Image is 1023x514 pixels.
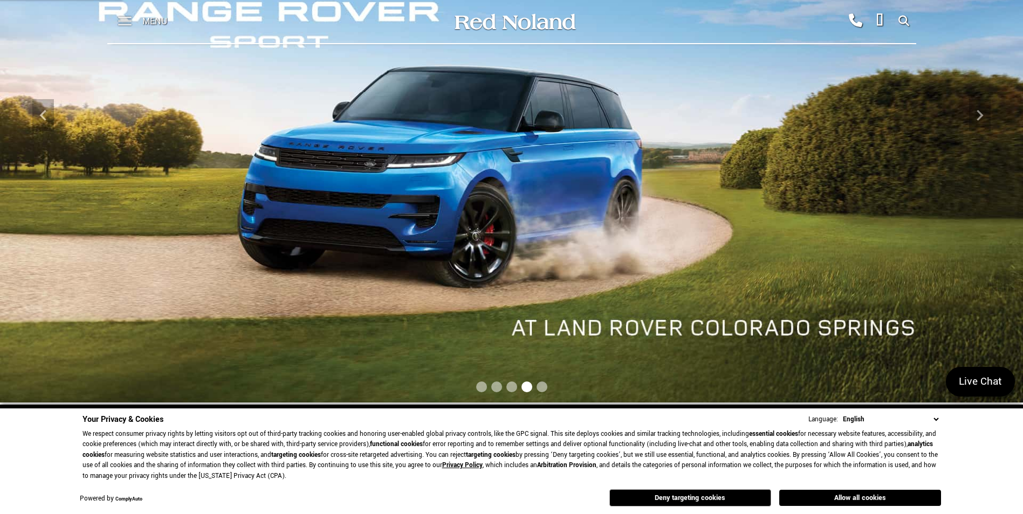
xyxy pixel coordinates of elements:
a: Privacy Policy [442,461,483,470]
a: Submit [985,332,1004,356]
p: We respect consumer privacy rights by letting visitors opt out of third-party tracking cookies an... [83,429,941,482]
strong: targeting cookies [466,450,516,460]
button: Allow all cookies [779,490,941,506]
input: Enter your message [799,332,985,356]
span: Go to slide 2 [491,381,502,392]
button: Deny targeting cookies [609,489,771,506]
span: Go to slide 3 [506,381,517,392]
span: Live Chat [953,374,1007,389]
span: Your Privacy & Cookies [83,414,163,425]
strong: analytics cookies [83,440,933,460]
strong: functional cookies [370,440,423,449]
select: Language Select [840,414,941,425]
span: Go to slide 1 [476,381,487,392]
span: Go to slide 5 [537,381,547,392]
div: Language: [808,416,838,423]
strong: targeting cookies [271,450,321,460]
div: Previous [32,99,54,131]
img: Red Noland Auto Group [452,12,576,31]
a: ComplyAuto [115,496,142,503]
img: Agent profile photo [799,276,838,315]
strong: Arbitration Provision [537,461,596,470]
strong: essential cookies [749,429,798,439]
div: Powered by [80,496,142,503]
div: Welcome to Red [PERSON_NAME] Auto Group, we are excited to meet you! Please tell us how we can as... [849,276,1004,322]
a: Live Chat [946,367,1015,397]
span: Go to slide 4 [521,381,532,392]
div: Next [969,99,991,131]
